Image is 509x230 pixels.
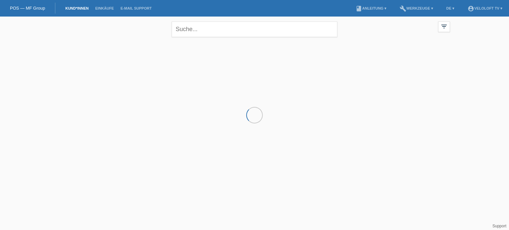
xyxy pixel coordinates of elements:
a: Support [492,224,506,228]
i: book [356,5,362,12]
i: filter_list [440,23,448,30]
a: Kund*innen [62,6,92,10]
a: buildWerkzeuge ▾ [396,6,436,10]
a: account_circleVeloLoft TV ▾ [464,6,506,10]
a: bookAnleitung ▾ [352,6,390,10]
a: DE ▾ [443,6,458,10]
input: Suche... [172,22,337,37]
i: build [400,5,406,12]
a: E-Mail Support [117,6,155,10]
a: Einkäufe [92,6,117,10]
a: POS — MF Group [10,6,45,11]
i: account_circle [468,5,474,12]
